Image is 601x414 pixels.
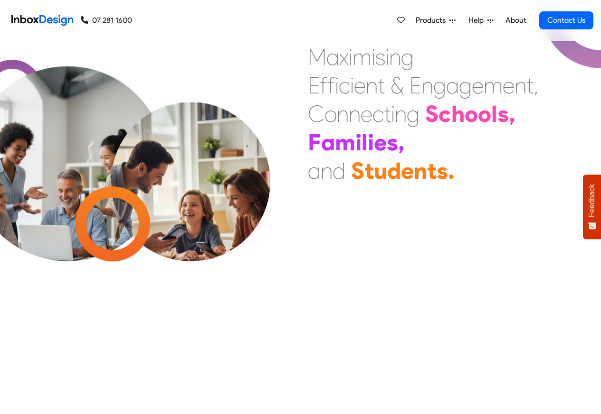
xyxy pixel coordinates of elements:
div: C [308,100,324,128]
div: l [362,128,368,156]
div: g [407,100,420,128]
div: d [387,156,401,185]
div: t [526,71,534,100]
div: m [484,71,503,100]
div: e [354,71,366,100]
div: n [389,43,401,71]
div: c [339,71,350,100]
a: Help [465,11,497,30]
div: n [349,100,361,128]
div: a [321,128,335,156]
div: s [387,128,398,156]
div: t [378,71,385,100]
div: e [401,156,414,185]
div: t [364,156,374,185]
div: i [355,128,362,156]
div: m [335,128,355,156]
span: Products [416,15,449,26]
div: i [350,71,354,100]
div: E [410,71,421,100]
div: u [374,156,387,185]
div: s [497,100,509,128]
div: i [391,100,395,128]
div: i [349,43,353,71]
a: About [503,11,529,30]
div: S [425,100,439,128]
div: a [446,71,459,100]
div: , [534,71,538,100]
a: 07 281 1600 [81,15,132,26]
div: l [491,100,497,128]
div: e [374,128,387,156]
div: M [308,43,326,71]
div: & [391,71,404,100]
div: o [478,100,491,128]
a: Contact Us [539,11,593,29]
div: d [333,156,345,185]
div: n [421,71,433,100]
div: s [437,156,448,185]
div: n [337,100,349,128]
div: F [308,128,321,156]
div: i [385,43,389,71]
div: , [398,128,405,156]
div: x [339,43,349,71]
div: t [427,156,437,185]
div: i [368,128,374,156]
div: i [335,71,339,100]
div: g [433,71,446,100]
div: e [503,71,515,100]
div: a [308,156,321,185]
div: o [324,100,337,128]
div: f [320,71,327,100]
div: , [509,100,515,128]
div: i [372,43,375,71]
span: Help [468,15,487,26]
div: a [326,43,339,71]
div: e [472,71,484,100]
div: E [308,71,320,100]
div: s [375,43,385,71]
div: g [401,43,414,71]
div: g [459,71,472,100]
div: Maximising Efficient & Engagement, Connecting Schools, Families, and Students. [308,43,538,185]
div: n [414,156,427,185]
div: f [327,71,335,100]
span: Feedback [588,184,596,217]
div: n [515,71,526,100]
a: Products [412,11,459,30]
div: . [448,156,455,185]
div: n [321,156,333,185]
div: c [439,100,451,128]
img: parents_with_child.png [91,102,290,301]
div: n [395,100,407,128]
button: Feedback - Show survey [583,175,601,239]
div: m [353,43,372,71]
div: c [372,100,384,128]
div: h [451,100,465,128]
div: t [384,100,391,128]
div: o [465,100,478,128]
div: e [361,100,372,128]
div: S [351,156,364,185]
div: n [366,71,378,100]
